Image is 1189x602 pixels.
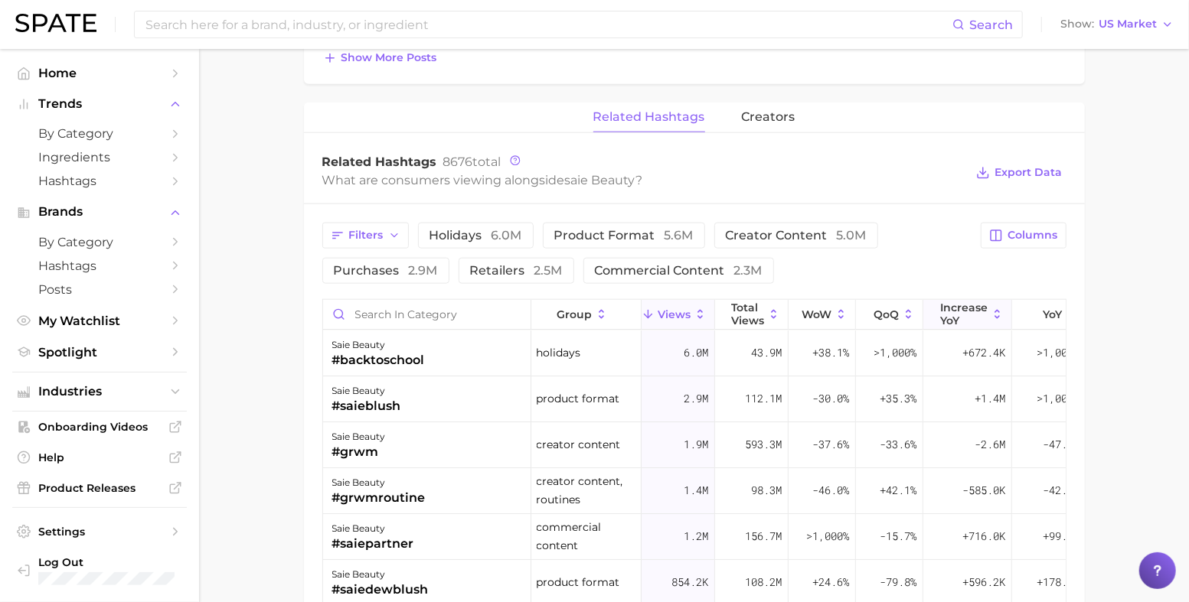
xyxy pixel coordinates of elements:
span: -37.6% [813,435,850,454]
span: commercial content [537,518,635,555]
button: Trends [12,93,187,116]
div: What are consumers viewing alongside ? [322,170,965,190]
span: YoY [1043,308,1062,321]
span: -2.6m [975,435,1006,454]
span: Log Out [38,555,181,569]
span: 5.6m [665,228,694,242]
span: >1,000% [807,529,850,543]
span: Brands [38,205,161,219]
span: group [557,308,592,321]
div: #saiedewblush [332,581,429,599]
span: saie beauty [565,173,636,187]
button: saie beauty#backtoschoolholidays6.0m43.9m+38.1%>1,000%+672.4k>1,000% [323,330,1086,376]
button: Filters [322,223,409,249]
span: -33.6% [880,435,917,454]
a: My Watchlist [12,309,187,333]
span: 593.3m [746,435,782,454]
span: +35.3% [880,389,917,408]
span: +99.7% [1044,527,1080,545]
a: Settings [12,520,187,543]
span: Export Data [995,166,1063,179]
span: My Watchlist [38,314,161,328]
span: 8676 [443,155,473,169]
div: #saiepartner [332,535,414,553]
span: by Category [38,235,161,249]
span: holidays [430,229,522,242]
span: -47.0% [1044,435,1080,454]
span: -42.4% [1044,481,1080,499]
button: QoQ [856,300,923,330]
a: by Category [12,230,187,254]
img: SPATE [15,14,96,32]
span: Show [1060,20,1094,28]
span: 2.3m [734,263,763,278]
span: creator content [726,229,867,242]
button: Views [642,300,715,330]
span: +596.2k [963,573,1006,591]
div: saie beauty [332,336,425,354]
a: Ingredients [12,145,187,169]
span: retailers [470,265,563,277]
input: Search here for a brand, industry, or ingredient [144,11,952,37]
span: creator content, routines [537,472,635,509]
span: related hashtags [593,110,705,124]
span: creators [742,110,795,124]
span: +672.4k [963,343,1006,362]
a: Onboarding Videos [12,415,187,438]
span: 854.2k [672,573,709,591]
span: +1.4m [975,389,1006,408]
span: Onboarding Videos [38,420,161,434]
button: saie beauty#saiepartnercommercial content1.2m156.7m>1,000%-15.7%+716.0k+99.7% [323,514,1086,560]
button: increase YoY [923,300,1012,330]
span: 156.7m [746,527,782,545]
a: Hashtags [12,254,187,278]
span: -585.0k [963,481,1006,499]
span: commercial content [595,265,763,277]
span: +716.0k [963,527,1006,545]
span: -46.0% [813,481,850,499]
span: product format [554,229,694,242]
button: ShowUS Market [1057,15,1178,34]
span: Help [38,451,161,464]
span: +178.8% [1037,573,1080,591]
div: #backtoschool [332,351,425,369]
div: #grwm [332,443,386,461]
span: by Category [38,126,161,141]
span: 5.0m [837,228,867,242]
a: Product Releases [12,477,187,499]
button: saie beauty#grwmroutinecreator content, routines1.4m98.3m-46.0%+42.1%-585.0k-42.4% [323,468,1086,514]
span: -15.7% [880,527,917,545]
div: saie beauty [332,473,426,492]
span: product format [537,389,620,408]
span: Hashtags [38,174,161,188]
span: Product Releases [38,481,161,495]
span: Home [38,66,161,80]
div: saie beauty [332,565,429,584]
span: QoQ [874,308,899,321]
span: 6.0m [492,228,522,242]
button: Columns [981,223,1066,249]
span: Posts [38,282,161,297]
a: Spotlight [12,340,187,364]
span: total [443,155,501,169]
span: -79.8% [880,573,917,591]
span: Settings [38,525,161,539]
button: Export Data [972,162,1066,184]
a: Hashtags [12,169,187,193]
span: 1.2m [684,527,709,545]
div: saie beauty [332,382,401,400]
div: #grwmroutine [332,489,426,507]
span: Columns [1008,229,1058,242]
span: purchases [334,265,438,277]
button: YoY [1012,300,1086,330]
span: Hashtags [38,259,161,273]
span: product format [537,573,620,591]
button: Total Views [715,300,789,330]
span: Filters [349,229,384,242]
span: holidays [537,343,581,362]
div: #saieblush [332,397,401,415]
a: Posts [12,278,187,301]
span: Trends [38,97,161,111]
span: 1.9m [684,435,709,454]
a: Help [12,446,187,469]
